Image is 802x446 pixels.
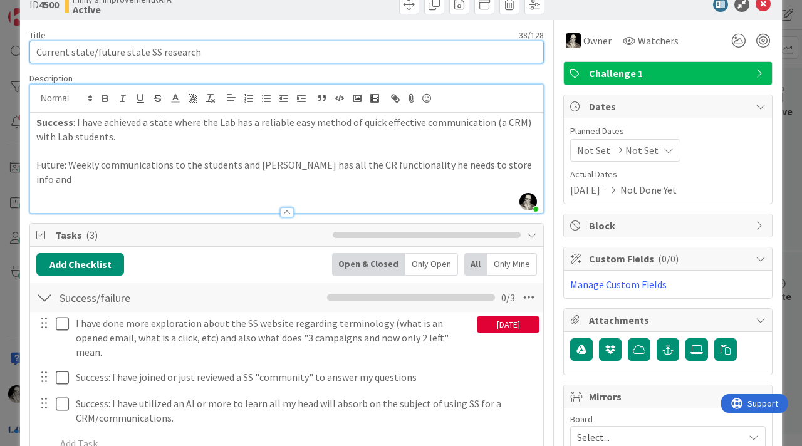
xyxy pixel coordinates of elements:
strong: Success [36,116,73,128]
label: Title [29,29,46,41]
input: type card name here... [29,41,544,63]
span: Attachments [589,313,749,328]
div: All [464,253,487,276]
span: [DATE] [570,182,600,197]
span: Challenge 1 [589,66,749,81]
span: Dates [589,99,749,114]
span: ( 0/0 ) [658,252,679,265]
span: Not Set [577,143,610,158]
div: 38 / 128 [49,29,544,41]
p: Success: I have joined or just reviewed a SS "community" to answer my questions [76,370,534,385]
div: [DATE] [477,316,539,333]
span: Custom Fields [589,251,749,266]
button: Add Checklist [36,253,124,276]
span: Support [26,2,57,17]
span: Block [589,218,749,233]
img: WS [566,33,581,48]
div: Only Open [405,253,458,276]
span: Watchers [638,33,679,48]
img: 5slRnFBaanOLW26e9PW3UnY7xOjyexml.jpeg [519,193,537,210]
span: Not Set [625,143,659,158]
a: Manage Custom Fields [570,278,667,291]
p: Future: Weekly communications to the students and [PERSON_NAME] has all the CR functionality he n... [36,158,537,186]
span: Not Done Yet [620,182,677,197]
p: Success: I have utilized an AI or more to learn all my head will absorb on the subject of using S... [76,397,534,425]
span: Actual Dates [570,168,766,181]
span: Select... [577,428,737,446]
span: Mirrors [589,389,749,404]
span: 0 / 3 [501,290,515,305]
b: Active [73,4,172,14]
p: : I have achieved a state where the Lab has a reliable easy method of quick effective communicati... [36,115,537,143]
p: I have done more exploration about the SS website regarding terminology (what is an opened email,... [76,316,472,359]
input: Add Checklist... [55,286,264,309]
div: Open & Closed [332,253,405,276]
span: Board [570,415,593,423]
span: Tasks [55,227,326,242]
span: Description [29,73,73,84]
div: Only Mine [487,253,537,276]
span: Planned Dates [570,125,766,138]
span: Owner [583,33,612,48]
span: ( 3 ) [86,229,98,241]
